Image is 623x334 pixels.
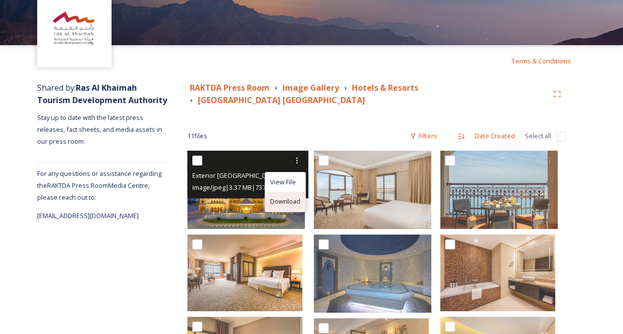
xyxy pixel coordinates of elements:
[37,82,167,106] strong: Ras Al Khaimah Tourism Development Authority
[192,170,402,180] span: Exterior [GEOGRAPHIC_DATA] [GEOGRAPHIC_DATA] Facade Evening.jpg
[37,113,164,146] span: Stay up to date with the latest press releases, fact sheets, and media assets in our press room.
[37,211,139,220] span: [EMAIL_ADDRESS][DOMAIN_NAME]
[405,126,442,146] div: Filters
[470,126,520,146] div: Date Created
[192,183,286,192] span: image/jpeg | 3.37 MB | 7378 x 4919
[270,177,296,187] span: View File
[511,56,571,65] span: Terms & Conditions
[314,151,431,229] img: Pullman Resort Al Marjan Island View Three Bedroom.jpg
[37,169,162,202] span: For any questions or assistance regarding the RAKTDA Press Room Media Centre, please reach out to:
[270,197,300,206] span: Download
[283,82,339,93] strong: Image Gallery
[190,82,270,93] strong: RAKTDA Press Room
[198,95,365,106] strong: [GEOGRAPHIC_DATA] [GEOGRAPHIC_DATA]
[511,55,586,67] a: Terms & Conditions
[352,82,418,93] strong: Hotels & Resorts
[525,131,551,141] span: Select all
[440,151,558,229] img: Pullman Resort Al Marjan Island Balcony view.jpg
[187,234,302,311] img: Pullman Resort Al Marjan Island Interior junior Suite.jpg
[440,234,555,311] img: Pullman Resort Al Marjan Island Bath One bedroom suite.jpg
[314,234,431,313] img: Pullman Resort Al Marjan Island Hammam.jpg
[37,82,167,106] span: Shared by:
[187,131,207,141] span: 11 file s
